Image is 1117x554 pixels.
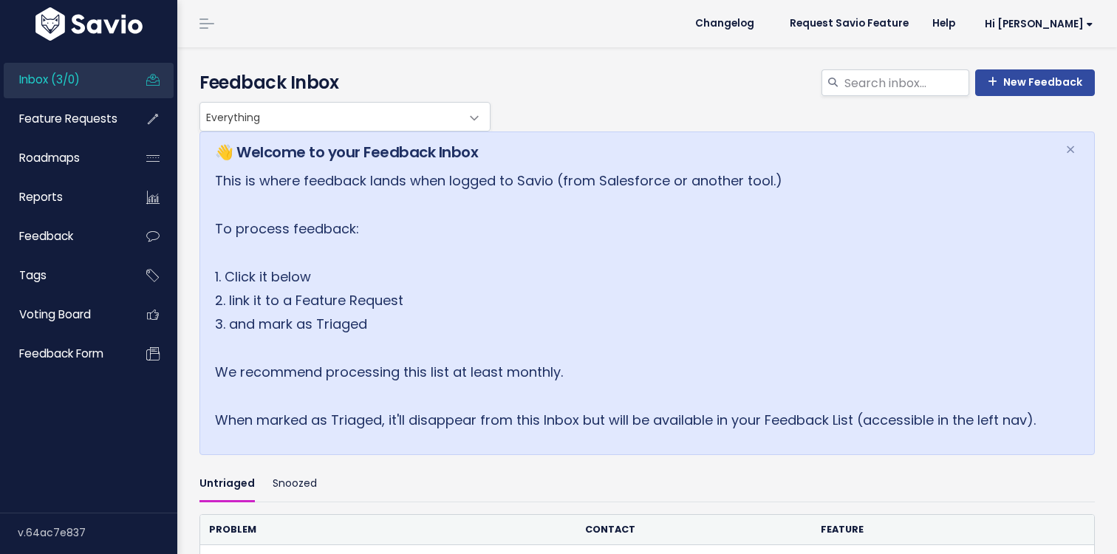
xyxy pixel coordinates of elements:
[4,298,123,332] a: Voting Board
[695,18,754,29] span: Changelog
[576,515,811,545] th: Contact
[843,69,969,96] input: Search inbox...
[200,103,460,131] span: Everything
[4,219,123,253] a: Feedback
[4,337,123,371] a: Feedback form
[199,467,255,502] a: Untriaged
[215,169,1047,432] p: This is where feedback lands when logged to Savio (from Salesforce or another tool.) To process f...
[19,72,80,87] span: Inbox (3/0)
[18,513,177,552] div: v.64ac7e837
[19,267,47,283] span: Tags
[4,141,123,175] a: Roadmaps
[273,467,317,502] a: Snoozed
[4,259,123,293] a: Tags
[199,69,1095,96] h4: Feedback Inbox
[4,63,123,97] a: Inbox (3/0)
[19,228,73,244] span: Feedback
[985,18,1093,30] span: Hi [PERSON_NAME]
[199,467,1095,502] ul: Filter feature requests
[200,515,576,545] th: Problem
[812,515,1047,545] th: Feature
[1051,132,1090,168] button: Close
[975,69,1095,96] a: New Feedback
[920,13,967,35] a: Help
[4,102,123,136] a: Feature Requests
[199,102,491,131] span: Everything
[967,13,1105,35] a: Hi [PERSON_NAME]
[32,7,146,41] img: logo-white.9d6f32f41409.svg
[4,180,123,214] a: Reports
[19,150,80,165] span: Roadmaps
[215,141,1047,163] h5: 👋 Welcome to your Feedback Inbox
[19,346,103,361] span: Feedback form
[19,111,117,126] span: Feature Requests
[19,307,91,322] span: Voting Board
[19,189,63,205] span: Reports
[1065,137,1076,162] span: ×
[778,13,920,35] a: Request Savio Feature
